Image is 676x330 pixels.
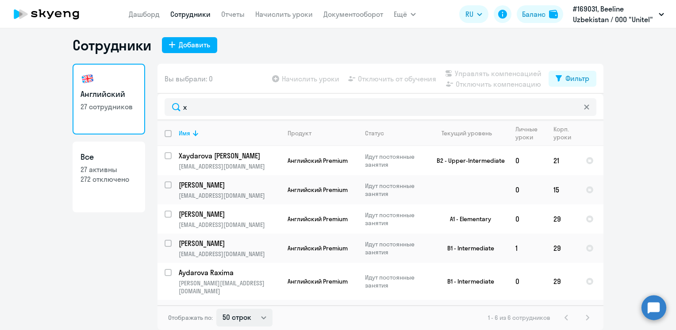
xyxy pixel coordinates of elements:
button: #169031, Beeline Uzbekistan / ООО "Unitel" [568,4,668,25]
td: 15 [546,175,579,204]
span: 1 - 6 из 6 сотрудников [488,314,550,322]
td: 21 [546,146,579,175]
p: Abduraxmanov [PERSON_NAME] [179,305,279,315]
span: RU [465,9,473,19]
p: [PERSON_NAME] [179,209,279,219]
h1: Сотрудники [73,36,151,54]
td: B1 - Intermediate [426,263,508,300]
img: balance [549,10,558,19]
span: Английский Premium [288,244,348,252]
div: Имя [179,129,280,137]
button: Добавить [162,37,217,53]
a: Abduraxmanov [PERSON_NAME] [179,305,280,315]
p: #169031, Beeline Uzbekistan / ООО "Unitel" [573,4,655,25]
h3: Английский [81,88,137,100]
td: B2 - Upper-Intermediate [426,146,508,175]
p: Идут постоянные занятия [365,182,426,198]
a: [PERSON_NAME] [179,209,280,219]
td: 0 [508,300,546,329]
span: Отображать по: [168,314,213,322]
a: Отчеты [221,10,245,19]
a: Начислить уроки [255,10,313,19]
div: Текущий уровень [433,129,508,137]
p: Идут постоянные занятия [365,273,426,289]
p: [PERSON_NAME][EMAIL_ADDRESS][DOMAIN_NAME] [179,279,280,295]
a: [PERSON_NAME] [179,238,280,248]
p: [EMAIL_ADDRESS][DOMAIN_NAME] [179,192,280,200]
td: 0 [508,146,546,175]
p: 27 сотрудников [81,102,137,111]
img: english [81,72,95,86]
a: Документооборот [323,10,383,19]
div: Статус [365,129,426,137]
td: B1 - Intermediate [426,234,508,263]
td: 13 [546,300,579,329]
div: Продукт [288,129,357,137]
td: 1 [508,234,546,263]
td: 0 [508,263,546,300]
td: 0 [508,204,546,234]
p: [EMAIL_ADDRESS][DOMAIN_NAME] [179,221,280,229]
div: Продукт [288,129,311,137]
input: Поиск по имени, email, продукту или статусу [165,98,596,116]
span: Английский Premium [288,157,348,165]
a: Xaydarova [PERSON_NAME] [179,151,280,161]
div: Баланс [522,9,545,19]
div: Корп. уроки [553,125,578,141]
button: RU [459,5,488,23]
span: Английский Premium [288,277,348,285]
p: [PERSON_NAME] [179,238,279,248]
div: Фильтр [565,73,589,84]
p: Aydarova Raxima [179,268,279,277]
p: Идут постоянные занятия [365,211,426,227]
a: Дашборд [129,10,160,19]
td: 29 [546,263,579,300]
a: Сотрудники [170,10,211,19]
p: Идут постоянные занятия [365,153,426,169]
div: Личные уроки [515,125,546,141]
p: Xaydarova [PERSON_NAME] [179,151,279,161]
div: Корп. уроки [553,125,572,141]
a: Английский27 сотрудников [73,64,145,134]
td: 29 [546,234,579,263]
div: Имя [179,129,190,137]
p: Идут постоянные занятия [365,240,426,256]
button: Фильтр [549,71,596,87]
p: [EMAIL_ADDRESS][DOMAIN_NAME] [179,250,280,258]
p: 272 отключено [81,174,137,184]
h3: Все [81,151,137,163]
span: Ещё [394,9,407,19]
a: Все27 активны272 отключено [73,142,145,212]
p: [EMAIL_ADDRESS][DOMAIN_NAME] [179,162,280,170]
div: Личные уроки [515,125,540,141]
td: 29 [546,204,579,234]
div: Текущий уровень [442,129,492,137]
div: Статус [365,129,384,137]
div: Добавить [179,39,210,50]
p: [PERSON_NAME] [179,180,279,190]
td: 0 [508,175,546,204]
td: A1 - Elementary [426,204,508,234]
span: Вы выбрали: 0 [165,73,213,84]
span: Английский Premium [288,215,348,223]
button: Балансbalance [517,5,563,23]
button: Ещё [394,5,416,23]
a: Aydarova Raxima [179,268,280,277]
span: Английский Premium [288,186,348,194]
a: [PERSON_NAME] [179,180,280,190]
p: 27 активны [81,165,137,174]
